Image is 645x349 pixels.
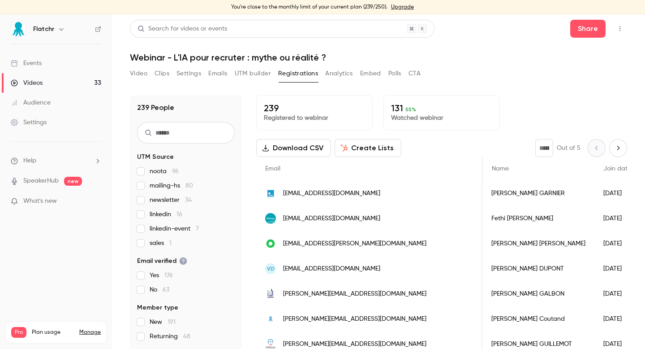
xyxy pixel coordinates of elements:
span: 96 [172,168,179,174]
span: [EMAIL_ADDRESS][DOMAIN_NAME] [283,214,380,223]
p: Registered to webinar [264,113,365,122]
span: Pro [11,327,26,338]
button: CTA [408,66,421,81]
p: 239 [264,103,365,113]
span: [EMAIL_ADDRESS][DOMAIN_NAME] [283,264,380,274]
span: 55 % [405,106,416,113]
span: VD [267,265,275,273]
div: [DATE] [594,256,640,281]
button: Create Lists [335,139,401,157]
span: Plan usage [32,329,74,336]
button: Polls [388,66,401,81]
span: sales [150,239,172,248]
button: Embed [360,66,381,81]
button: Next page [609,139,627,157]
span: 63 [163,287,169,293]
div: [DATE] [594,306,640,332]
button: Analytics [325,66,353,81]
div: [DATE] [594,181,640,206]
span: 80 [185,183,193,189]
span: Yes [150,271,173,280]
div: [DATE] [594,281,640,306]
p: Watched webinar [391,113,492,122]
img: citia.org [265,188,276,199]
span: [PERSON_NAME][EMAIL_ADDRESS][DOMAIN_NAME] [283,289,426,299]
img: cnpgconseil.com [265,288,276,299]
div: [PERSON_NAME] Coutand [482,306,594,332]
span: New [150,318,176,327]
button: Clips [155,66,169,81]
div: [PERSON_NAME] GALBON [482,281,594,306]
a: SpeakerHub [23,176,59,186]
span: 34 [185,197,192,203]
img: Flatchr [11,22,26,36]
a: Upgrade [391,4,414,11]
div: [DATE] [594,206,640,231]
span: [PERSON_NAME][EMAIL_ADDRESS][DOMAIN_NAME] [283,314,426,324]
a: Manage [79,329,101,336]
button: Download CSV [256,139,331,157]
div: Videos [11,79,43,87]
h1: 239 People [137,102,174,113]
div: [PERSON_NAME] DUPONT [482,256,594,281]
span: 191 [168,319,176,325]
span: 7 [196,226,199,232]
img: iadvize.com [265,238,276,249]
span: [PERSON_NAME][EMAIL_ADDRESS][DOMAIN_NAME] [283,340,426,349]
button: Share [570,20,606,38]
p: Out of 5 [557,144,580,153]
button: Emails [208,66,227,81]
button: Top Bar Actions [613,22,627,36]
button: Video [130,66,147,81]
div: [PERSON_NAME] GARNIER [482,181,594,206]
button: Registrations [278,66,318,81]
button: UTM builder [235,66,271,81]
span: Help [23,156,36,166]
span: [EMAIL_ADDRESS][PERSON_NAME][DOMAIN_NAME] [283,239,426,249]
span: noota [150,167,179,176]
img: flatchr.io [265,314,276,324]
span: 1 [169,240,172,246]
span: Email [265,166,280,172]
h1: Webinar - L'IA pour recruter : mythe ou réalité ? [130,52,627,63]
span: linkedin-event [150,224,199,233]
div: Events [11,59,42,68]
span: No [150,285,169,294]
button: Settings [176,66,201,81]
span: 176 [164,272,173,279]
span: new [64,177,82,186]
span: [EMAIL_ADDRESS][DOMAIN_NAME] [283,189,380,198]
span: Join date [603,166,631,172]
span: newsletter [150,196,192,205]
span: What's new [23,196,57,206]
span: Email verified [137,257,187,266]
span: mailing-hs [150,181,193,190]
span: Returning [150,332,190,341]
div: [PERSON_NAME] [PERSON_NAME] [482,231,594,256]
div: Fethi [PERSON_NAME] [482,206,594,231]
li: help-dropdown-opener [11,156,101,166]
div: Search for videos or events [138,24,227,34]
span: Member type [137,303,178,312]
span: linkedin [150,210,182,219]
iframe: Noticeable Trigger [90,197,101,205]
span: 48 [183,333,190,340]
div: Audience [11,98,51,107]
img: campus.esbanque.fr [265,213,276,224]
p: 131 [391,103,492,113]
span: Name [492,166,509,172]
span: UTM Source [137,153,174,161]
div: [DATE] [594,231,640,256]
span: 16 [176,211,182,218]
div: Settings [11,118,47,127]
h6: Flatchr [33,25,54,34]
